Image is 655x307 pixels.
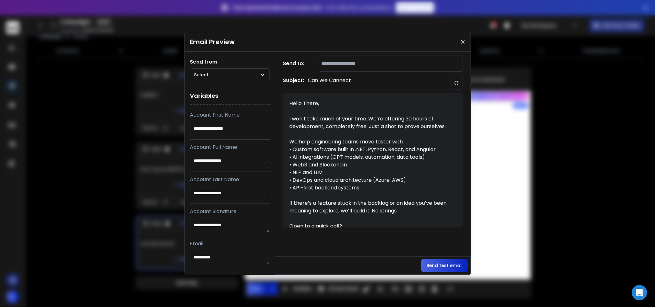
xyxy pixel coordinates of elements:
[632,285,647,300] div: Open Intercom Messenger
[289,115,449,130] div: I won’t take much of your time. We’re offering 30 hours of development, completely free. Just a s...
[190,240,270,248] p: Email
[190,111,270,119] p: Account First Name
[289,169,449,176] div: • NLP and LLM
[190,58,270,66] h1: Send from:
[289,161,449,169] div: • Web3 and Blockchain
[289,199,449,215] div: If there’s a feature stuck in the backlog or an idea you’ve been meaning to explore, we’ll build ...
[194,72,211,78] p: Select
[283,60,308,67] h1: Send to:
[289,222,449,230] div: Open to a quick call?
[289,184,449,192] div: • API-first backend systems
[190,88,270,105] h1: Variables
[289,138,449,146] div: We help engineering teams move faster with:
[190,208,270,215] p: Account Signature
[289,176,449,184] div: • DevOps and cloud architecture (Azure, AWS)
[421,259,468,272] button: Send test email
[289,146,449,161] div: • Custom software built in .NET, Python, React, and Angular • AI integrations (GPT models, automa...
[308,77,351,89] p: Can We Cannect
[190,143,270,151] p: Account Full Name
[190,37,235,46] h1: Email Preview
[283,77,304,89] h1: Subject:
[190,176,270,183] p: Account Last Name
[289,100,449,107] div: Hello There,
